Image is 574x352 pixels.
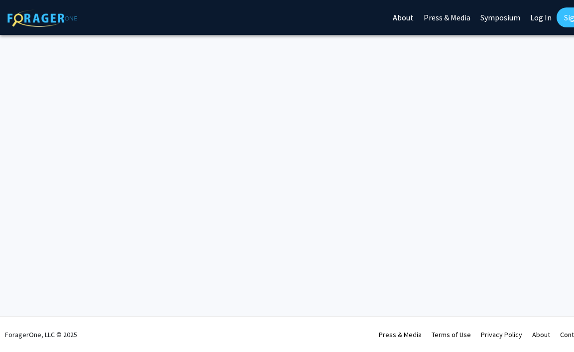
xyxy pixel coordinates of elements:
[5,317,77,352] div: ForagerOne, LLC © 2025
[481,330,522,339] a: Privacy Policy
[432,330,471,339] a: Terms of Use
[532,330,550,339] a: About
[379,330,422,339] a: Press & Media
[7,9,77,27] img: ForagerOne Logo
